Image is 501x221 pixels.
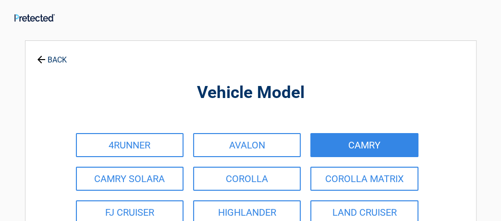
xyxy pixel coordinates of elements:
[76,167,183,191] a: CAMRY SOLARA
[310,133,418,157] a: CAMRY
[35,47,69,64] a: BACK
[14,14,55,21] img: Main Logo
[76,133,183,157] a: 4RUNNER
[193,167,301,191] a: COROLLA
[78,82,423,104] h2: Vehicle Model
[193,133,301,157] a: AVALON
[310,167,418,191] a: COROLLA MATRIX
